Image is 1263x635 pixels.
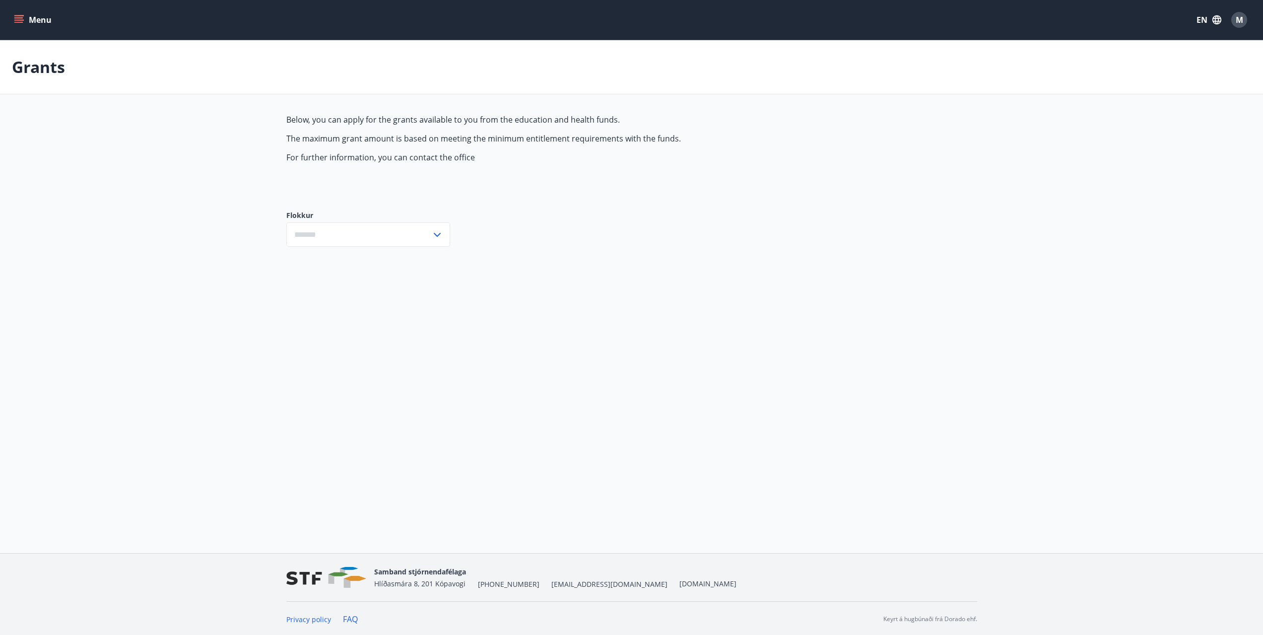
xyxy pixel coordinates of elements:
[286,211,450,220] label: Flokkur
[1236,14,1243,25] span: M
[1227,8,1251,32] button: M
[286,114,755,125] p: Below, you can apply for the grants available to you from the education and health funds.
[883,615,977,624] p: Keyrt á hugbúnaði frá Dorado ehf.
[286,615,331,624] a: Privacy policy
[12,11,56,29] button: menu
[1193,11,1225,29] button: EN
[374,567,466,576] span: Samband stjórnendafélaga
[286,133,755,144] p: The maximum grant amount is based on meeting the minimum entitlement requirements with the funds.
[286,152,755,163] p: For further information, you can contact the office
[551,579,667,589] span: [EMAIL_ADDRESS][DOMAIN_NAME]
[343,614,358,625] a: FAQ
[12,56,65,78] p: Grants
[478,579,539,589] span: [PHONE_NUMBER]
[374,579,465,588] span: Hlíðasmára 8, 201 Kópavogi
[679,579,736,588] a: [DOMAIN_NAME]
[286,567,366,588] img: vjCaq2fThgY3EUYqSgpjEiBg6WP39ov69hlhuPVN.png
